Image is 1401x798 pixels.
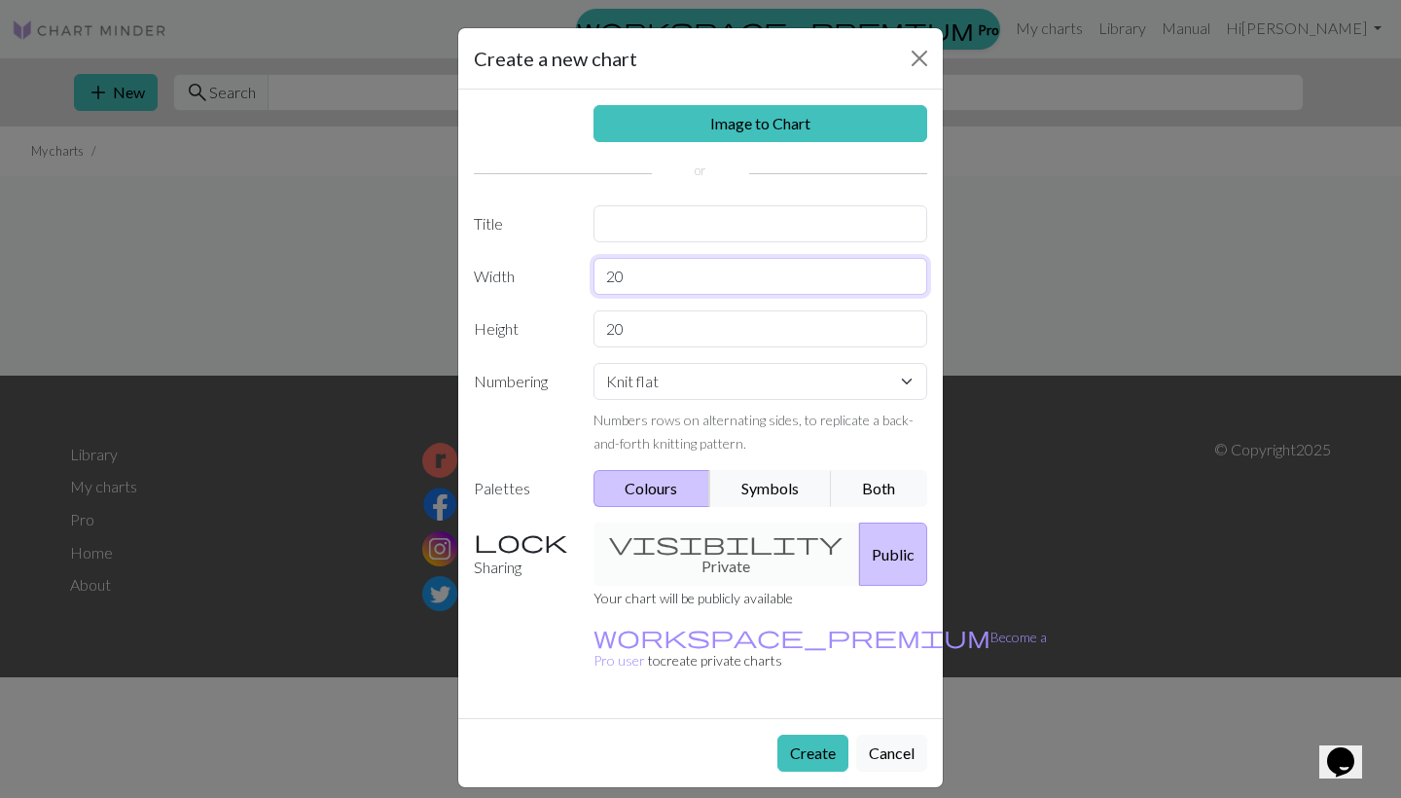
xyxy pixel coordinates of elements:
label: Width [462,258,582,295]
button: Colours [593,470,711,507]
a: Image to Chart [593,105,928,142]
iframe: chat widget [1319,720,1382,779]
button: Cancel [856,735,927,772]
label: Height [462,310,582,347]
label: Palettes [462,470,582,507]
h5: Create a new chart [474,44,637,73]
button: Close [904,43,935,74]
label: Sharing [462,523,582,586]
button: Both [831,470,928,507]
label: Numbering [462,363,582,454]
a: Become a Pro user [593,629,1047,669]
small: to create private charts [593,629,1047,669]
label: Title [462,205,582,242]
small: Your chart will be publicly available [593,590,793,606]
button: Public [859,523,927,586]
small: Numbers rows on alternating sides, to replicate a back-and-forth knitting pattern. [593,412,914,452]
button: Symbols [709,470,832,507]
span: workspace_premium [593,623,990,650]
button: Create [777,735,848,772]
